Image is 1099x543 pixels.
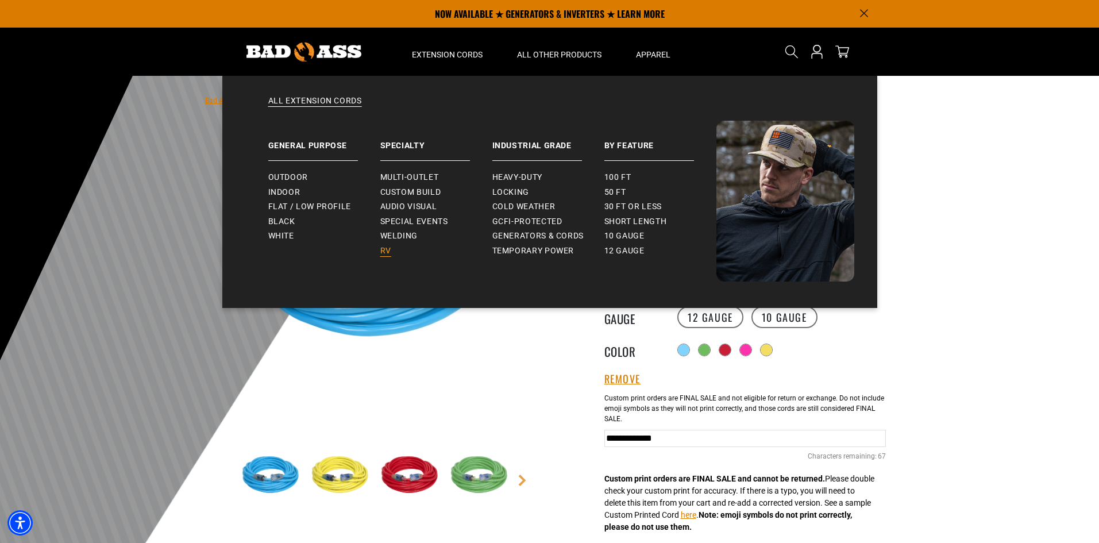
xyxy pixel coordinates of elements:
span: 10 gauge [604,231,645,241]
legend: Gauge [604,310,662,325]
legend: Color [604,342,662,357]
summary: Apparel [619,28,688,76]
span: 30 ft or less [604,202,662,212]
div: Accessibility Menu [7,510,33,536]
span: Black [268,217,295,227]
a: Black [268,214,380,229]
span: All Other Products [517,49,601,60]
span: Special Events [380,217,448,227]
span: Locking [492,187,529,198]
span: 50 ft [604,187,626,198]
a: Open this option [808,28,826,76]
span: Short Length [604,217,667,227]
a: Special Events [380,214,492,229]
span: 12 gauge [604,246,645,256]
a: 12 gauge [604,244,716,259]
a: Locking [492,185,604,200]
nav: breadcrumbs [205,93,537,107]
span: Indoor [268,187,300,198]
span: Flat / Low Profile [268,202,352,212]
a: Flat / Low Profile [268,199,380,214]
a: Cold Weather [492,199,604,214]
button: Remove [604,373,641,386]
a: 10 gauge [604,229,716,244]
span: RV [380,246,391,256]
span: Characters remaining: [808,452,877,460]
a: General Purpose [268,121,380,161]
span: 67 [878,451,886,461]
a: Audio Visual [380,199,492,214]
input: Text field [604,430,886,447]
a: Temporary Power [492,244,604,259]
span: Outdoor [268,172,308,183]
span: 100 ft [604,172,631,183]
label: 10 Gauge [751,306,817,328]
img: Light Blue [239,442,306,509]
span: Audio Visual [380,202,437,212]
summary: Search [782,43,801,61]
a: By Feature [604,121,716,161]
label: 12 Gauge [677,306,743,328]
a: cart [833,45,851,59]
a: Specialty [380,121,492,161]
a: Indoor [268,185,380,200]
a: Custom Build [380,185,492,200]
span: White [268,231,294,241]
span: Multi-Outlet [380,172,439,183]
span: Custom Build [380,187,441,198]
a: Outdoor [268,170,380,185]
a: Bad Ass Extension Cords [205,97,283,105]
img: Green [448,442,514,509]
a: GCFI-Protected [492,214,604,229]
a: Welding [380,229,492,244]
a: Short Length [604,214,716,229]
a: 50 ft [604,185,716,200]
a: 100 ft [604,170,716,185]
summary: All Other Products [500,28,619,76]
img: Yellow [309,442,375,509]
button: here [681,509,696,521]
a: All Extension Cords [245,95,854,121]
a: Heavy-Duty [492,170,604,185]
span: Heavy-Duty [492,172,542,183]
a: Generators & Cords [492,229,604,244]
a: Industrial Grade [492,121,604,161]
span: GCFI-Protected [492,217,562,227]
a: Multi-Outlet [380,170,492,185]
span: Temporary Power [492,246,574,256]
span: Cold Weather [492,202,556,212]
span: Generators & Cords [492,231,584,241]
a: Next [516,475,528,486]
a: White [268,229,380,244]
span: Welding [380,231,418,241]
strong: Note: emoji symbols do not print correctly, please do not use them. [604,510,852,532]
span: Extension Cords [412,49,483,60]
img: Bad Ass Extension Cords [246,43,361,61]
span: Apparel [636,49,670,60]
img: Bad Ass Extension Cords [716,121,854,282]
a: 30 ft or less [604,199,716,214]
summary: Extension Cords [395,28,500,76]
img: Red [378,442,445,509]
a: RV [380,244,492,259]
